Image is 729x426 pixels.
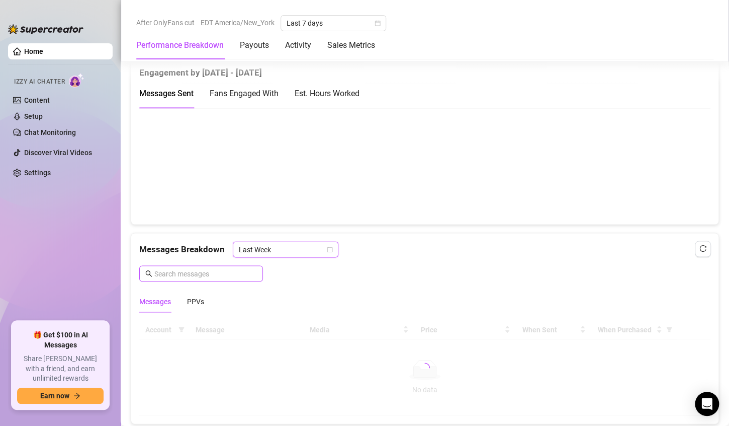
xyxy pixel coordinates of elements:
[40,392,69,400] span: Earn now
[287,16,380,31] span: Last 7 days
[69,73,84,88] img: AI Chatter
[73,392,80,399] span: arrow-right
[17,388,104,404] button: Earn nowarrow-right
[699,245,706,252] span: reload
[285,39,311,51] div: Activity
[24,128,76,136] a: Chat Monitoring
[695,392,719,416] div: Open Intercom Messenger
[375,20,381,26] span: calendar
[420,363,430,373] span: loading
[327,246,333,252] span: calendar
[210,89,279,98] span: Fans Engaged With
[24,47,43,55] a: Home
[239,242,332,257] span: Last Week
[139,241,710,257] div: Messages Breakdown
[24,112,43,120] a: Setup
[139,89,194,98] span: Messages Sent
[136,15,195,30] span: After OnlyFans cut
[17,354,104,384] span: Share [PERSON_NAME] with a friend, and earn unlimited rewards
[17,330,104,350] span: 🎁 Get $100 in AI Messages
[24,169,51,177] a: Settings
[24,149,92,157] a: Discover Viral Videos
[154,268,257,279] input: Search messages
[327,39,375,51] div: Sales Metrics
[139,296,171,307] div: Messages
[139,58,710,80] div: Engagement by [DATE] - [DATE]
[240,39,269,51] div: Payouts
[136,39,224,51] div: Performance Breakdown
[295,87,359,100] div: Est. Hours Worked
[14,77,65,87] span: Izzy AI Chatter
[187,296,204,307] div: PPVs
[201,15,275,30] span: EDT America/New_York
[8,24,83,34] img: logo-BBDzfeDw.svg
[145,270,152,277] span: search
[24,96,50,104] a: Content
